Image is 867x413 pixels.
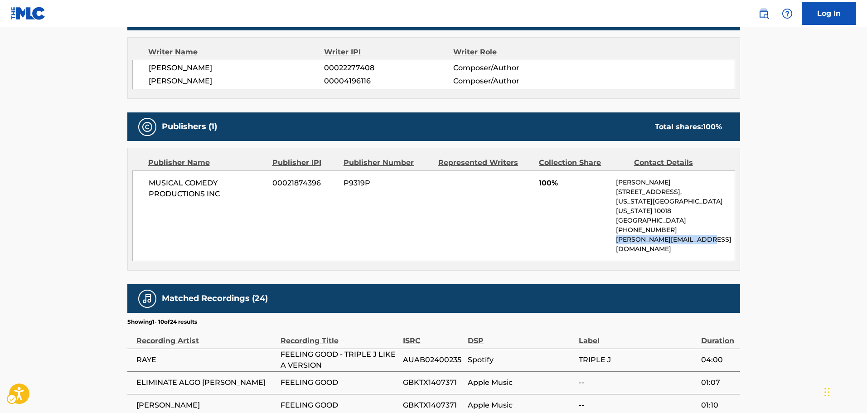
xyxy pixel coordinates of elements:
[579,326,697,346] div: Label
[701,326,736,346] div: Duration
[344,178,431,189] span: P9319P
[701,400,736,411] span: 01:10
[616,178,734,187] p: [PERSON_NAME]
[403,355,463,365] span: AUAB02400235
[11,7,46,20] img: MLC Logo
[272,157,337,168] div: Publisher IPI
[162,121,217,132] h5: Publishers (1)
[579,400,697,411] span: --
[802,2,856,25] a: Log In
[149,76,325,87] span: [PERSON_NAME]
[616,225,734,235] p: [PHONE_NUMBER]
[438,157,532,168] div: Represented Writers
[453,47,571,58] div: Writer Role
[324,63,453,73] span: 00022277408
[403,400,463,411] span: GBKTX1407371
[403,326,463,346] div: ISRC
[634,157,722,168] div: Contact Details
[616,187,734,197] p: [STREET_ADDRESS],
[324,47,453,58] div: Writer IPI
[281,326,398,346] div: Recording Title
[136,355,276,365] span: RAYE
[822,369,867,413] iframe: Hubspot Iframe
[344,157,431,168] div: Publisher Number
[272,178,337,189] span: 00021874396
[136,377,276,388] span: ELIMINATE ALGO [PERSON_NAME]
[149,178,266,199] span: MUSICAL COMEDY PRODUCTIONS INC
[655,121,722,132] div: Total shares:
[136,400,276,411] span: [PERSON_NAME]
[142,121,153,132] img: Publishers
[468,355,574,365] span: Spotify
[148,47,325,58] div: Writer Name
[281,349,398,371] span: FEELING GOOD - TRIPLE J LIKE A VERSION
[824,379,830,406] div: Drag
[142,293,153,304] img: Matched Recordings
[127,318,197,326] p: Showing 1 - 10 of 24 results
[579,355,697,365] span: TRIPLE J
[148,157,266,168] div: Publisher Name
[579,377,697,388] span: --
[324,76,453,87] span: 00004196116
[453,63,571,73] span: Composer/Author
[539,178,609,189] span: 100%
[701,355,736,365] span: 04:00
[701,377,736,388] span: 01:07
[703,122,722,131] span: 100 %
[822,369,867,413] div: Chat Widget
[782,8,793,19] img: help
[468,377,574,388] span: Apple Music
[281,377,398,388] span: FEELING GOOD
[616,197,734,216] p: [US_STATE][GEOGRAPHIC_DATA][US_STATE] 10018
[616,235,734,254] p: [PERSON_NAME][EMAIL_ADDRESS][DOMAIN_NAME]
[468,326,574,346] div: DSP
[539,157,627,168] div: Collection Share
[758,8,769,19] img: search
[162,293,268,304] h5: Matched Recordings (24)
[149,63,325,73] span: [PERSON_NAME]
[281,400,398,411] span: FEELING GOOD
[136,326,276,346] div: Recording Artist
[616,216,734,225] p: [GEOGRAPHIC_DATA]
[453,76,571,87] span: Composer/Author
[468,400,574,411] span: Apple Music
[403,377,463,388] span: GBKTX1407371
